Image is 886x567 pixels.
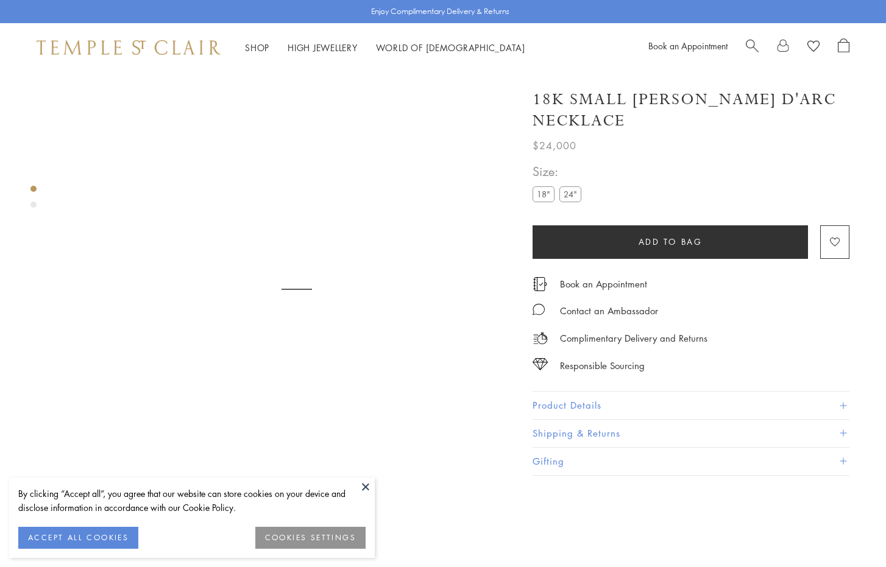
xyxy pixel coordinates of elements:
img: icon_delivery.svg [533,331,548,346]
div: Responsible Sourcing [560,358,645,373]
a: Book an Appointment [560,277,647,291]
h1: 18K Small [PERSON_NAME] d'Arc Necklace [533,89,849,132]
div: By clicking “Accept all”, you agree that our website can store cookies on your device and disclos... [18,487,366,515]
iframe: Gorgias live chat messenger [825,510,874,555]
a: World of [DEMOGRAPHIC_DATA]World of [DEMOGRAPHIC_DATA] [376,41,525,54]
img: icon_appointment.svg [533,277,547,291]
span: Size: [533,161,586,181]
button: Product Details [533,392,849,419]
button: ACCEPT ALL COOKIES [18,527,138,549]
a: ShopShop [245,41,269,54]
button: Shipping & Returns [533,420,849,447]
a: View Wishlist [807,38,820,57]
button: Gifting [533,448,849,475]
img: icon_sourcing.svg [533,358,548,370]
span: Add to bag [639,235,703,248]
a: High JewelleryHigh Jewellery [288,41,358,54]
button: COOKIES SETTINGS [255,527,366,549]
button: Add to bag [533,225,808,259]
a: Open Shopping Bag [838,38,849,57]
p: Enjoy Complimentary Delivery & Returns [371,5,509,18]
div: Contact an Ambassador [560,303,658,319]
a: Book an Appointment [648,40,728,52]
label: 18" [533,186,555,202]
label: 24" [559,186,581,202]
p: Complimentary Delivery and Returns [560,331,707,346]
span: $24,000 [533,138,576,153]
nav: Main navigation [245,40,525,55]
img: Temple St. Clair [37,40,221,55]
a: Search [746,38,759,57]
div: Product gallery navigation [30,183,37,217]
img: MessageIcon-01_2.svg [533,303,545,315]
